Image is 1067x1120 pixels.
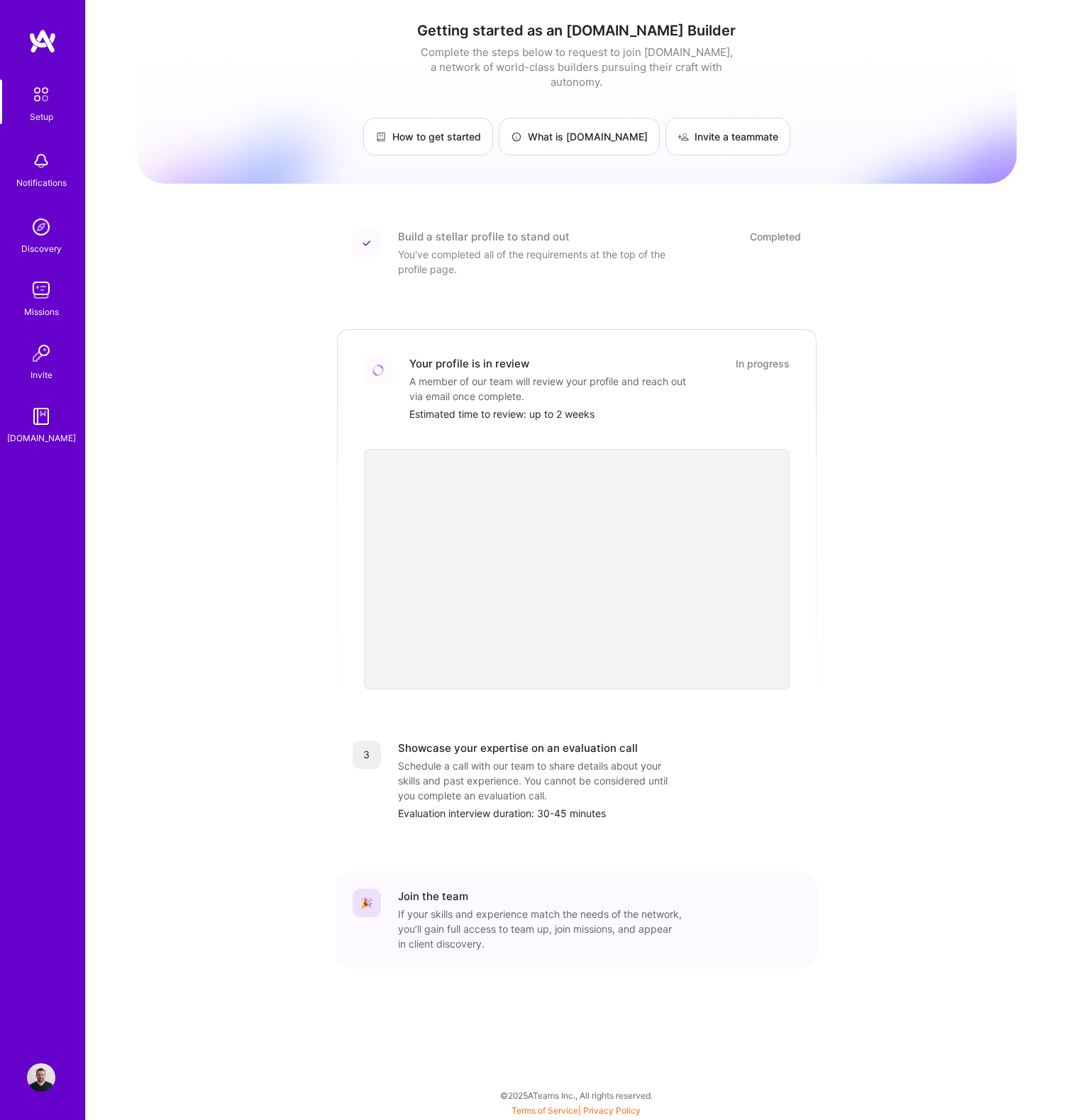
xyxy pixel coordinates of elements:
img: guide book [27,402,55,431]
div: Invite [31,367,52,382]
div: Estimated time to review: up to 2 weeks [409,406,790,421]
img: Completed [363,239,371,248]
a: Privacy Policy [583,1105,641,1116]
img: bell [27,147,55,175]
img: logo [28,28,57,54]
div: 3 [353,741,381,769]
img: Invite [27,339,55,367]
div: In progress [736,356,790,371]
iframe: video [364,449,790,689]
a: How to get started [363,118,493,155]
div: Your profile is in review [409,356,529,371]
img: Loading [371,364,385,377]
h1: Getting started as an [DOMAIN_NAME] Builder [137,22,1017,39]
div: Evaluation interview duration: 30-45 minutes [398,806,801,821]
img: discovery [27,213,55,241]
img: setup [26,79,56,109]
div: 🎉 [353,889,381,917]
div: [DOMAIN_NAME] [7,431,76,445]
div: Showcase your expertise on an evaluation call [398,741,638,755]
div: Discovery [21,241,62,256]
div: If your skills and experience match the needs of the network, you’ll gain full access to team up,... [398,906,682,951]
img: teamwork [27,276,55,304]
a: Invite a teammate [665,118,790,155]
div: Complete the steps below to request to join [DOMAIN_NAME], a network of world-class builders purs... [417,45,736,89]
a: Terms of Service [512,1105,578,1116]
div: A member of our team will review your profile and reach out via email once complete. [409,374,693,404]
div: Completed [750,229,801,244]
div: Schedule a call with our team to share details about your skills and past experience. You cannot ... [398,758,682,803]
a: User Avatar [23,1063,59,1092]
div: Join the team [398,889,468,904]
img: User Avatar [27,1063,55,1092]
span: | [512,1105,641,1116]
a: What is [DOMAIN_NAME] [499,118,660,155]
div: You've completed all of the requirements at the top of the profile page. [398,247,682,277]
div: Build a stellar profile to stand out [398,229,570,244]
div: Notifications [16,175,67,190]
img: How to get started [375,131,387,143]
div: © 2025 ATeams Inc., All rights reserved. [85,1077,1067,1113]
div: Setup [30,109,53,124]
img: Invite a teammate [678,131,689,143]
img: What is A.Team [511,131,522,143]
div: Missions [24,304,59,319]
